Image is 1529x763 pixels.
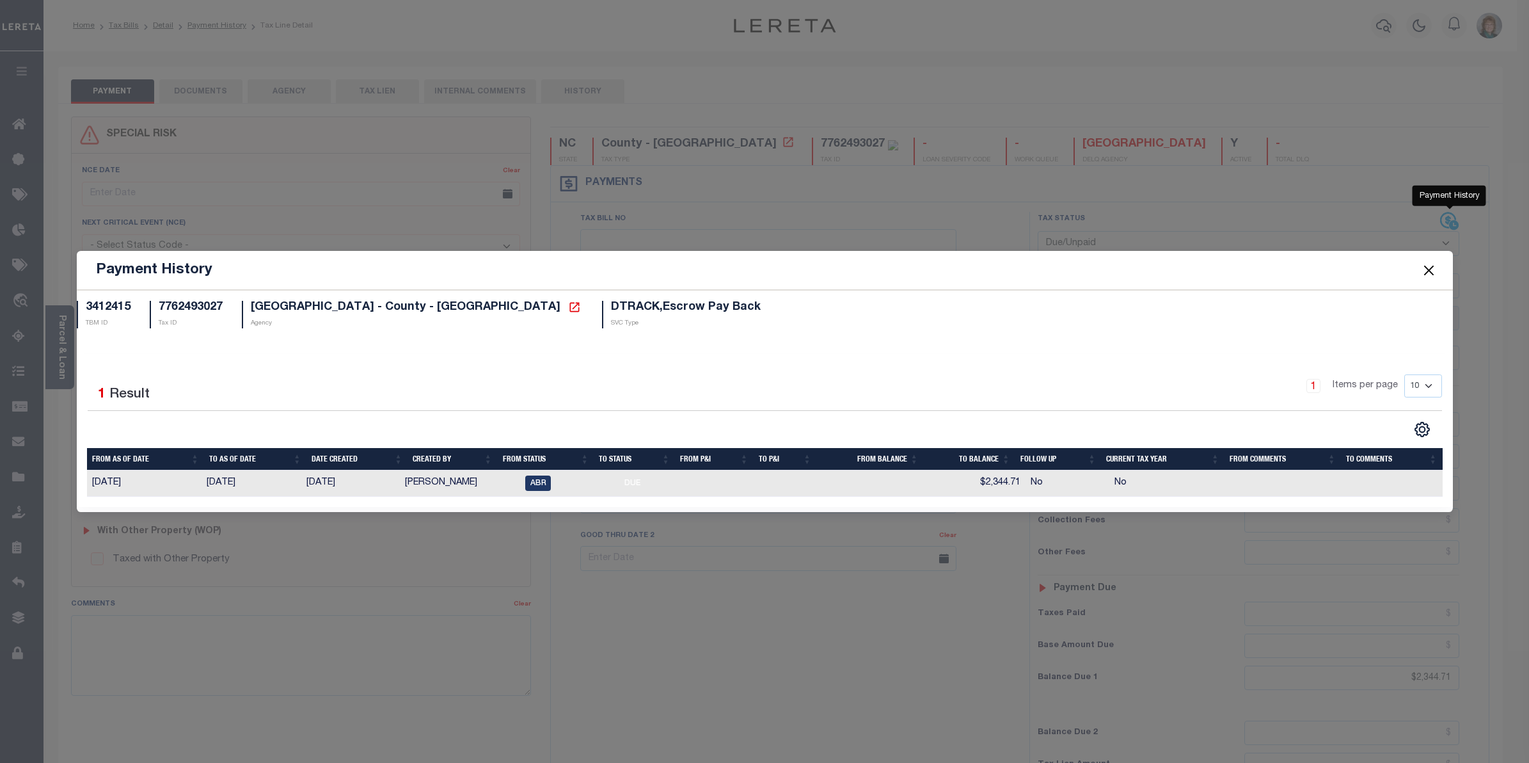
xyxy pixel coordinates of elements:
[924,448,1015,470] th: To Balance: activate to sort column ascending
[619,476,645,491] span: DUE
[1413,186,1486,206] div: Payment History
[251,319,583,328] p: Agency
[498,448,594,470] th: From Status: activate to sort column ascending
[98,388,106,401] span: 1
[86,319,131,328] p: TBM ID
[1109,470,1230,497] td: No
[936,470,1026,497] td: $2,344.71
[87,470,202,497] td: [DATE]
[1420,262,1437,278] button: Close
[1101,448,1224,470] th: Current Tax Year: activate to sort column ascending
[109,385,150,405] label: Result
[86,301,131,315] h5: 3412415
[525,476,551,491] span: ABR
[204,448,306,470] th: To As of Date: activate to sort column ascending
[816,448,923,470] th: From Balance: activate to sort column ascending
[202,470,301,497] td: [DATE]
[159,301,223,315] h5: 7762493027
[96,261,212,279] h5: Payment History
[611,301,761,315] h5: DTRACK,Escrow Pay Back
[1341,448,1442,470] th: To Comments: activate to sort column ascending
[1333,379,1398,393] span: Items per page
[611,319,761,328] p: SVC Type
[594,448,675,470] th: To Status: activate to sort column ascending
[306,448,408,470] th: Date Created: activate to sort column ascending
[251,301,560,313] span: [GEOGRAPHIC_DATA] - County - [GEOGRAPHIC_DATA]
[1224,448,1341,470] th: From Comments: activate to sort column ascending
[159,319,223,328] p: Tax ID
[408,448,497,470] th: Created By: activate to sort column ascending
[754,448,817,470] th: To P&I: activate to sort column ascending
[1026,470,1109,497] td: No
[301,470,400,497] td: [DATE]
[675,448,753,470] th: From P&I: activate to sort column ascending
[87,448,205,470] th: From As of Date: activate to sort column ascending
[1306,379,1320,393] a: 1
[400,470,520,497] td: [PERSON_NAME]
[1015,448,1101,470] th: Follow Up: activate to sort column ascending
